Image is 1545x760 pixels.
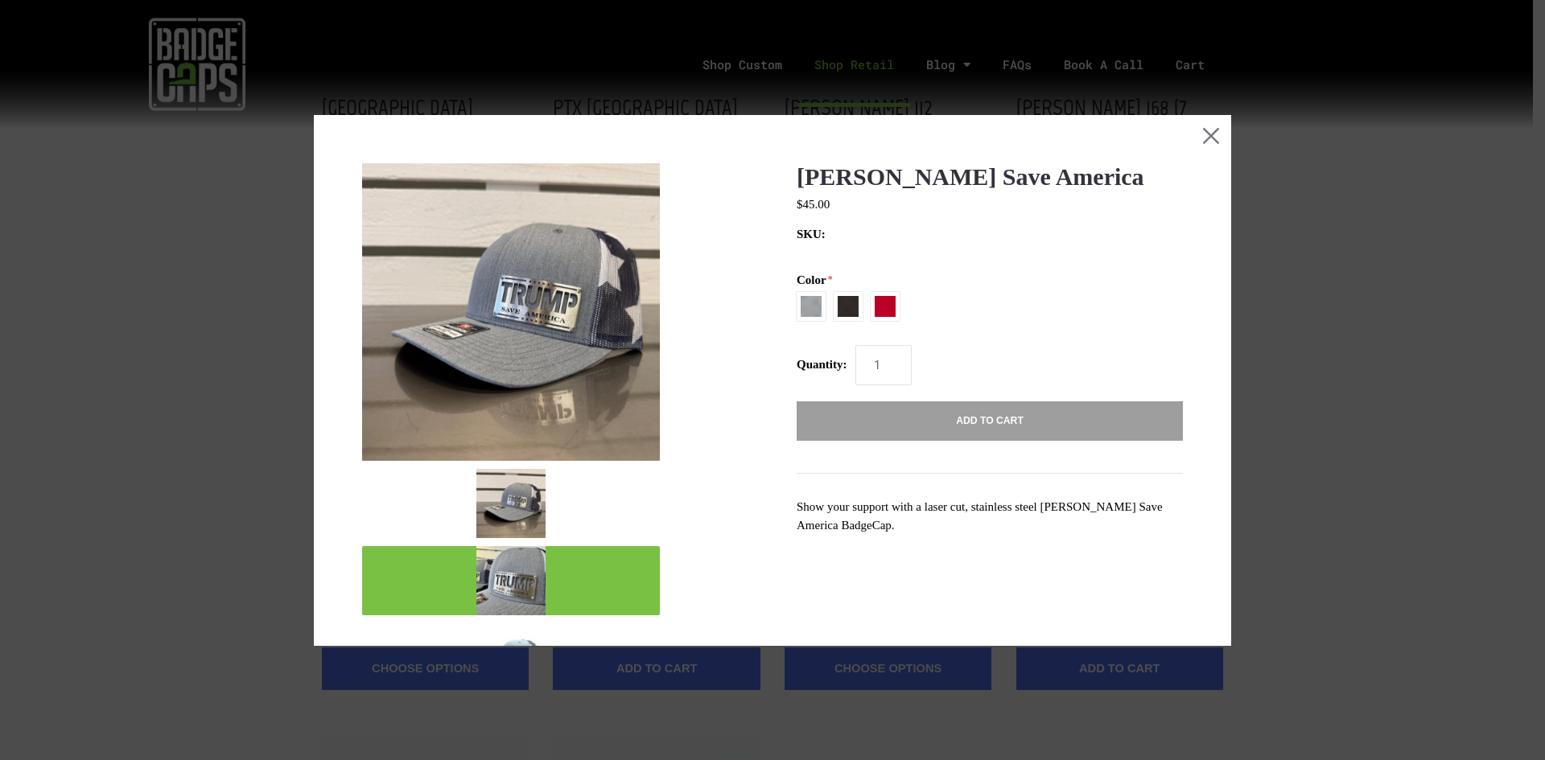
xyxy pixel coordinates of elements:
[797,358,847,371] span: Quantity:
[797,498,1183,534] p: Show your support with a laser cut, stainless steel [PERSON_NAME] Save America BadgeCap.
[476,546,546,615] img: Trump MAGA Save America Metal Hat
[797,198,830,211] span: $45.00
[797,273,1183,287] span: Color
[1191,115,1231,155] button: Close this dialog window
[797,228,826,240] span: SKU:
[362,623,660,692] button: mark as featured image
[362,546,660,615] button: mark as featured image
[797,163,1144,190] a: [PERSON_NAME] Save America
[797,401,1183,442] button: Add to Cart
[362,163,660,461] img: Trump MAGA Save America Metal Hat
[476,623,546,692] img: Trump MAGA Save America Metal Hat
[476,469,546,538] img: Trump MAGA Save America Metal Hat
[362,469,660,538] button: mark as featured image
